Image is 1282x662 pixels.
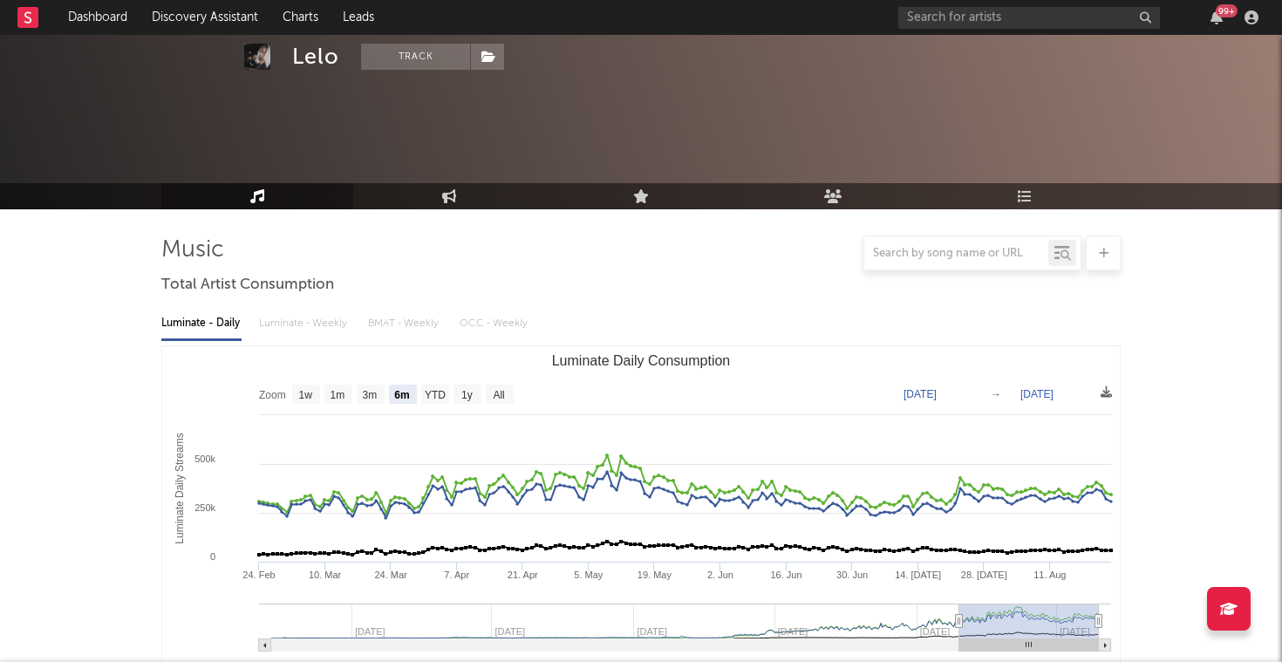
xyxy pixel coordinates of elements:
[898,7,1160,29] input: Search for artists
[194,502,215,513] text: 250k
[461,389,473,401] text: 1y
[1033,570,1066,580] text: 11. Aug
[161,275,334,296] span: Total Artist Consumption
[836,570,868,580] text: 30. Jun
[309,570,342,580] text: 10. Mar
[991,388,1001,400] text: →
[771,570,802,580] text: 16. Jun
[508,570,538,580] text: 21. Apr
[374,570,407,580] text: 24. Mar
[574,570,603,580] text: 5. May
[904,388,937,400] text: [DATE]
[299,389,313,401] text: 1w
[1020,388,1054,400] text: [DATE]
[707,570,733,580] text: 2. Jun
[394,389,409,401] text: 6m
[552,353,731,368] text: Luminate Daily Consumption
[444,570,469,580] text: 7. Apr
[864,247,1048,261] input: Search by song name or URL
[331,389,345,401] text: 1m
[292,44,339,70] div: Lelo
[259,389,286,401] text: Zoom
[161,309,242,338] div: Luminate - Daily
[425,389,446,401] text: YTD
[174,433,186,543] text: Luminate Daily Streams
[194,454,215,464] text: 500k
[210,551,215,562] text: 0
[493,389,504,401] text: All
[1216,4,1238,17] div: 99 +
[363,389,378,401] text: 3m
[961,570,1007,580] text: 28. [DATE]
[1210,10,1223,24] button: 99+
[895,570,941,580] text: 14. [DATE]
[361,44,470,70] button: Track
[242,570,275,580] text: 24. Feb
[638,570,672,580] text: 19. May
